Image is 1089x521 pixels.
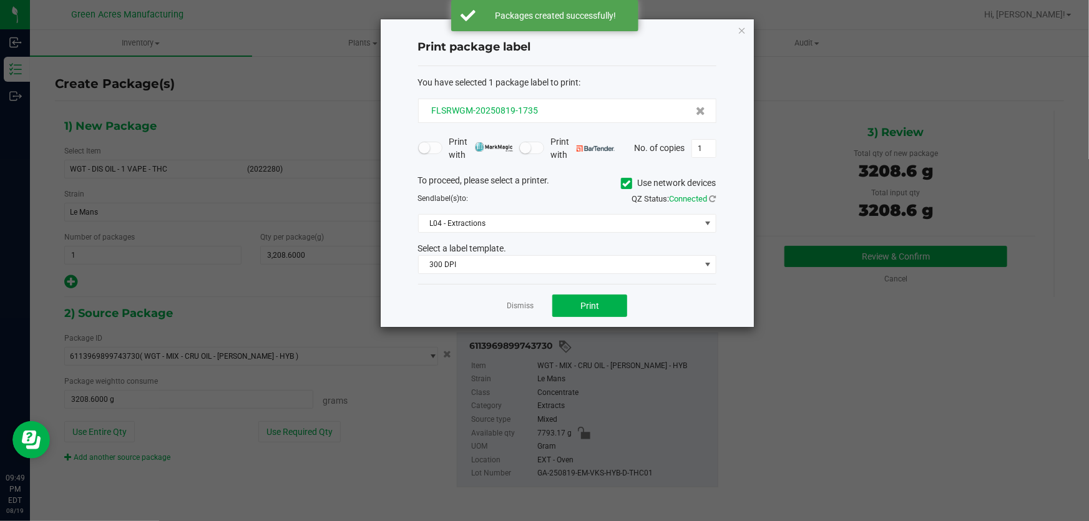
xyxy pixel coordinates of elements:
span: QZ Status: [632,194,716,203]
span: Send to: [418,194,469,203]
span: L04 - Extractions [419,215,700,232]
label: Use network devices [621,177,716,190]
span: No. of copies [635,142,685,152]
span: FLSRWGM-20250819-1735 [432,105,539,115]
div: To proceed, please select a printer. [409,174,726,193]
span: You have selected 1 package label to print [418,77,579,87]
button: Print [552,295,627,317]
div: : [418,76,716,89]
div: Select a label template. [409,242,726,255]
img: bartender.png [577,145,615,152]
span: 300 DPI [419,256,700,273]
h4: Print package label [418,39,716,56]
iframe: Resource center [12,421,50,459]
img: mark_magic_cybra.png [475,142,513,152]
span: Print with [449,135,513,162]
div: Packages created successfully! [482,9,629,22]
span: Connected [670,194,708,203]
span: label(s) [435,194,460,203]
a: Dismiss [507,301,534,311]
span: Print [580,301,599,311]
span: Print with [550,135,615,162]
